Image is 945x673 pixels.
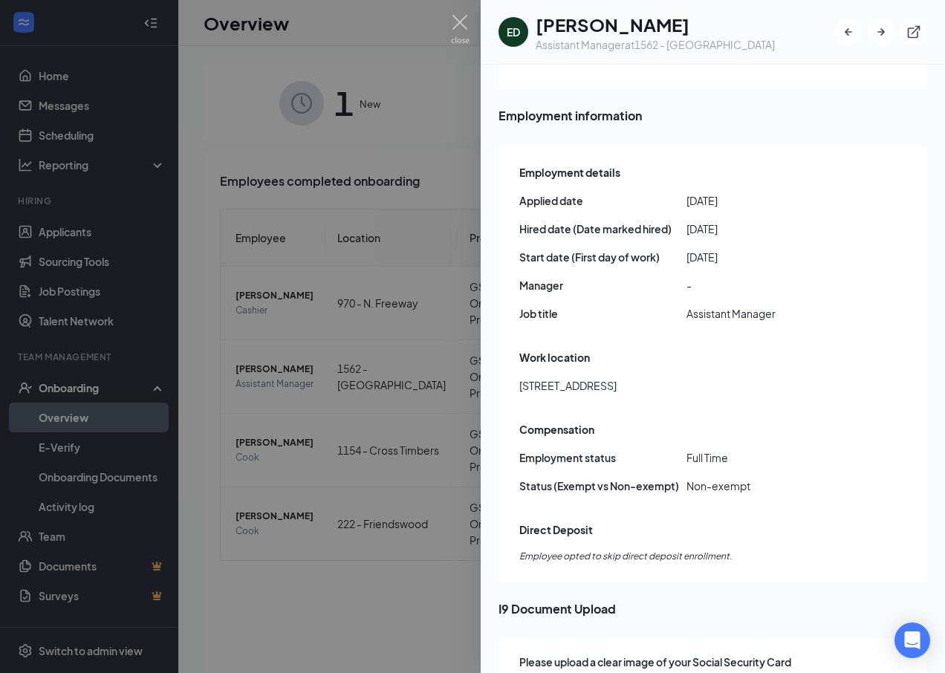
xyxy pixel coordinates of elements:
[900,19,927,45] button: ExternalLink
[499,106,927,125] span: Employment information
[519,249,686,265] span: Start date (First day of work)
[519,377,617,394] span: [STREET_ADDRESS]
[536,37,775,52] div: Assistant Manager at 1562 - [GEOGRAPHIC_DATA]
[519,164,620,181] span: Employment details
[835,19,862,45] button: ArrowLeftNew
[519,521,593,538] span: Direct Deposit
[686,277,854,293] span: -
[519,305,686,322] span: Job title
[519,192,686,209] span: Applied date
[519,550,909,564] span: Employee opted to skip direct deposit enrollment.
[874,25,889,39] svg: ArrowRight
[519,654,791,670] span: Please upload a clear image of your Social Security Card
[686,305,854,322] span: Assistant Manager
[686,478,854,494] span: Non-exempt
[519,478,686,494] span: Status (Exempt vs Non-exempt)
[519,449,686,466] span: Employment status
[499,599,927,618] span: I9 Document Upload
[507,25,520,39] div: ED
[894,622,930,658] div: Open Intercom Messenger
[686,192,854,209] span: [DATE]
[536,12,775,37] h1: [PERSON_NAME]
[686,449,854,466] span: Full Time
[686,249,854,265] span: [DATE]
[519,421,594,438] span: Compensation
[868,19,894,45] button: ArrowRight
[841,25,856,39] svg: ArrowLeftNew
[906,25,921,39] svg: ExternalLink
[519,349,590,365] span: Work location
[519,221,686,237] span: Hired date (Date marked hired)
[686,221,854,237] span: [DATE]
[519,277,686,293] span: Manager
